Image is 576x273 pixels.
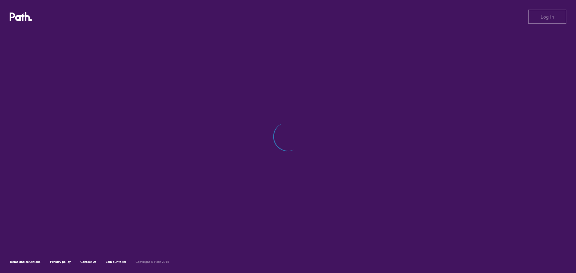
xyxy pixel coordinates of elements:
span: Log in [541,14,554,19]
a: Join our team [106,260,126,264]
h6: Copyright © Path 2018 [136,260,169,264]
a: Terms and conditions [10,260,40,264]
a: Privacy policy [50,260,71,264]
button: Log in [528,10,566,24]
a: Contact Us [80,260,96,264]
